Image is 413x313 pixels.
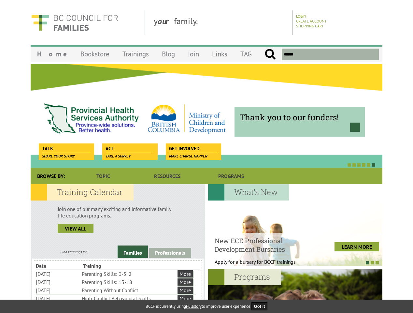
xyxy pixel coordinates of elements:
[31,184,134,201] h2: Training Calendar
[181,46,206,62] a: Join
[149,10,293,35] div: y family.
[208,184,289,201] h2: What's New
[296,23,324,28] a: Shopping Cart
[264,49,276,60] input: Submit
[116,46,155,62] a: Trainings
[135,168,199,184] a: Resources
[296,19,327,23] a: Create Account
[82,294,176,302] li: High-Conflict Behavioural Skills
[251,302,268,310] button: Got it
[155,46,181,62] a: Blog
[42,145,90,152] span: Talk
[82,270,176,278] li: Parenting Skills: 0-5, 2
[199,168,263,184] a: Programs
[208,269,281,285] h2: Programs
[215,259,312,272] p: Apply for a bursary for BCCF trainings West...
[186,304,202,309] a: Fullstory
[39,143,93,153] a: Talk Share your story
[106,145,153,152] span: Act
[42,154,75,158] span: Share your story
[296,14,306,19] a: Login
[178,287,193,294] a: More
[169,145,217,152] span: Get Involved
[31,249,118,254] div: Find trainings for:
[71,168,135,184] a: Topic
[58,224,93,233] a: view all
[169,154,207,158] span: Make change happen
[178,295,193,302] a: More
[178,270,193,277] a: More
[166,143,220,153] a: Get Involved Make change happen
[239,112,360,123] span: Thank you to our funders!
[118,246,148,258] a: Families
[36,270,80,278] li: [DATE]
[36,278,80,286] li: [DATE]
[178,278,193,286] a: More
[74,46,116,62] a: Bookstore
[36,286,80,294] li: [DATE]
[83,262,129,270] li: Training
[31,46,74,62] a: Home
[149,248,191,258] a: Professionals
[36,262,82,270] li: Date
[82,286,176,294] li: Parenting Without Conflict
[335,242,379,251] a: LEARN MORE
[36,294,80,302] li: [DATE]
[106,154,131,158] span: Take a survey
[31,10,119,35] img: BC Council for FAMILIES
[58,206,178,219] p: Join one of our many exciting and informative family life education programs.
[158,16,174,26] strong: our
[234,46,258,62] a: TAG
[215,236,312,253] h4: New ECE Professional Development Bursaries
[102,143,157,153] a: Act Take a survey
[31,168,71,184] div: Browse By:
[82,278,176,286] li: Parenting Skills: 13-18
[206,46,234,62] a: Links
